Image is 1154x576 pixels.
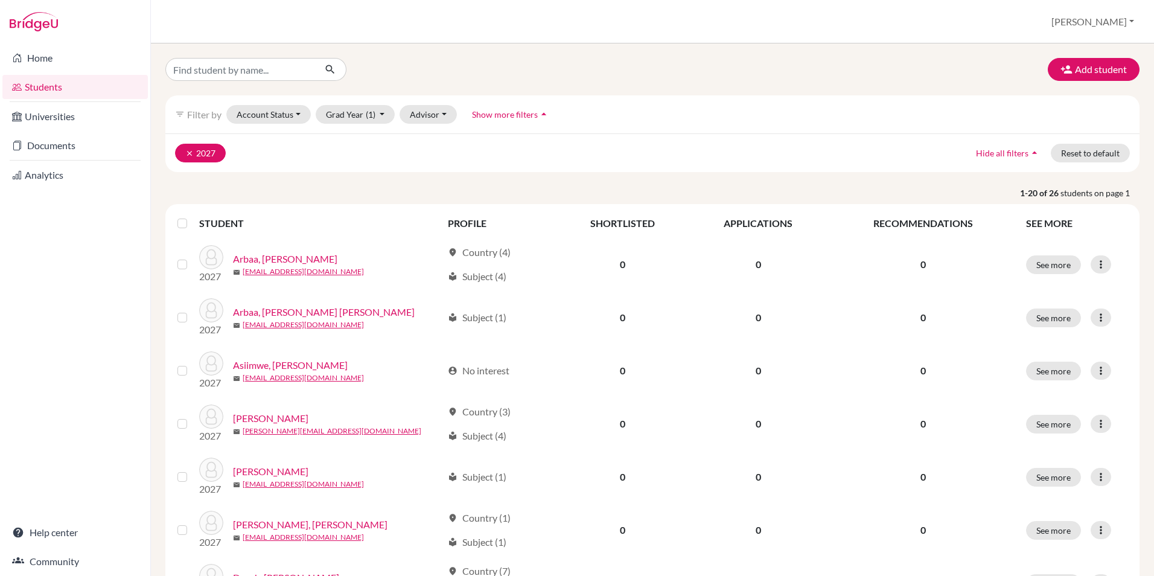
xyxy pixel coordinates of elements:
[448,511,511,525] div: Country (1)
[556,397,689,450] td: 0
[448,245,511,260] div: Country (4)
[199,535,223,549] p: 2027
[199,269,223,284] p: 2027
[556,504,689,557] td: 0
[976,148,1028,158] span: Hide all filters
[243,426,421,437] a: [PERSON_NAME][EMAIL_ADDRESS][DOMAIN_NAME]
[175,109,185,119] i: filter_list
[448,405,511,419] div: Country (3)
[448,537,457,547] span: local_library
[366,109,375,120] span: (1)
[2,104,148,129] a: Universities
[233,322,240,329] span: mail
[316,105,395,124] button: Grad Year(1)
[199,511,223,535] img: Borel De Bitche, Emmanuel Patrice
[448,431,457,441] span: local_library
[448,470,506,484] div: Subject (1)
[243,373,364,383] a: [EMAIL_ADDRESS][DOMAIN_NAME]
[556,450,689,504] td: 0
[689,238,828,291] td: 0
[2,75,148,99] a: Students
[556,209,689,238] th: SHORTLISTED
[1060,187,1140,199] span: students on page 1
[472,109,538,120] span: Show more filters
[400,105,457,124] button: Advisor
[689,450,828,504] td: 0
[233,464,308,479] a: [PERSON_NAME]
[689,504,828,557] td: 0
[243,479,364,490] a: [EMAIL_ADDRESS][DOMAIN_NAME]
[689,344,828,397] td: 0
[835,523,1012,537] p: 0
[448,535,506,549] div: Subject (1)
[199,482,223,496] p: 2027
[233,269,240,276] span: mail
[185,149,194,158] i: clear
[233,517,387,532] a: [PERSON_NAME], [PERSON_NAME]
[1046,10,1140,33] button: [PERSON_NAME]
[199,322,223,337] p: 2027
[1026,362,1081,380] button: See more
[556,238,689,291] td: 0
[199,376,223,390] p: 2027
[199,298,223,322] img: Arbaa, Mutaz Abdalla Mukhtar
[226,105,311,124] button: Account Status
[835,470,1012,484] p: 0
[199,351,223,376] img: Asiimwe, Godeshia Alessandra
[1026,521,1081,540] button: See more
[233,252,337,266] a: Arbaa, [PERSON_NAME]
[828,209,1019,238] th: RECOMMENDATIONS
[2,163,148,187] a: Analytics
[1051,144,1130,162] button: Reset to default
[448,313,457,322] span: local_library
[448,366,457,376] span: account_circle
[1026,468,1081,487] button: See more
[1048,58,1140,81] button: Add student
[1020,187,1060,199] strong: 1-20 of 26
[1028,147,1041,159] i: arrow_drop_up
[538,108,550,120] i: arrow_drop_up
[165,58,315,81] input: Find student by name...
[689,397,828,450] td: 0
[448,407,457,417] span: location_on
[689,209,828,238] th: APPLICATIONS
[243,266,364,277] a: [EMAIL_ADDRESS][DOMAIN_NAME]
[233,305,415,319] a: Arbaa, [PERSON_NAME] [PERSON_NAME]
[243,319,364,330] a: [EMAIL_ADDRESS][DOMAIN_NAME]
[233,411,308,426] a: [PERSON_NAME]
[10,12,58,31] img: Bridge-U
[233,375,240,382] span: mail
[835,257,1012,272] p: 0
[448,310,506,325] div: Subject (1)
[199,245,223,269] img: Arbaa, Muez Abdalla Mukhtar
[556,344,689,397] td: 0
[556,291,689,344] td: 0
[199,405,223,429] img: Asiimwe, Joanah
[462,105,560,124] button: Show more filtersarrow_drop_up
[2,46,148,70] a: Home
[689,291,828,344] td: 0
[2,549,148,574] a: Community
[187,109,222,120] span: Filter by
[835,417,1012,431] p: 0
[233,358,348,373] a: Asiimwe, [PERSON_NAME]
[448,363,509,378] div: No interest
[199,209,441,238] th: STUDENT
[448,248,457,257] span: location_on
[448,472,457,482] span: local_library
[966,144,1051,162] button: Hide all filtersarrow_drop_up
[2,133,148,158] a: Documents
[199,429,223,443] p: 2027
[1019,209,1135,238] th: SEE MORE
[835,363,1012,378] p: 0
[448,513,457,523] span: location_on
[199,458,223,482] img: Asiimwe, Stacia Esther Kaineruhanga
[448,566,457,576] span: location_on
[233,534,240,542] span: mail
[1026,255,1081,274] button: See more
[233,428,240,435] span: mail
[1026,309,1081,327] button: See more
[835,310,1012,325] p: 0
[448,429,506,443] div: Subject (4)
[1026,415,1081,434] button: See more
